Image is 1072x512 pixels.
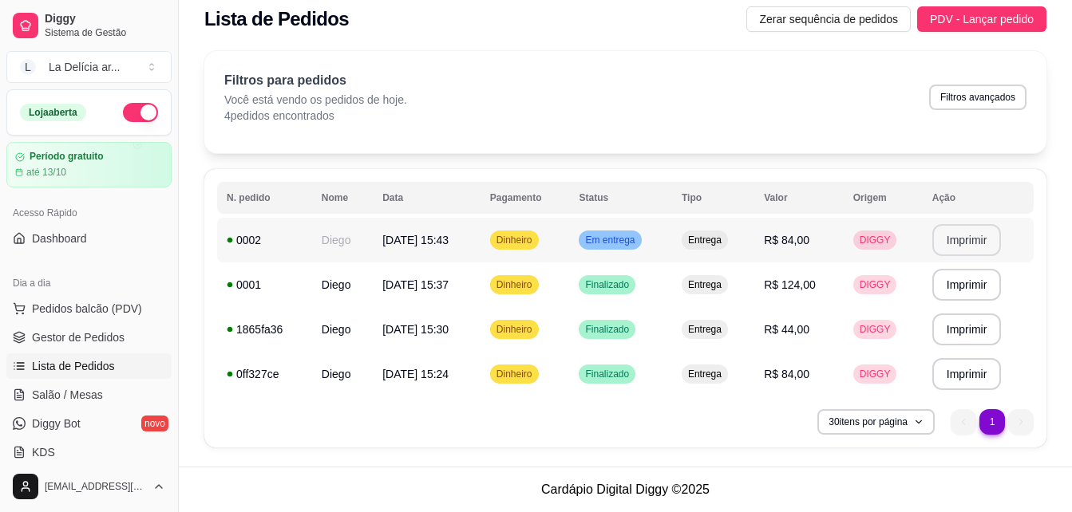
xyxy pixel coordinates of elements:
[45,480,146,493] span: [EMAIL_ADDRESS][DOMAIN_NAME]
[685,323,725,336] span: Entrega
[217,182,312,214] th: N. pedido
[493,234,536,246] span: Dinheiro
[493,323,536,336] span: Dinheiro
[764,368,809,380] span: R$ 84,00
[764,234,809,246] span: R$ 84,00
[582,368,632,380] span: Finalizado
[312,262,373,307] td: Diego
[932,313,1002,345] button: Imprimir
[856,278,894,291] span: DIGGY
[6,270,172,296] div: Dia a dia
[493,368,536,380] span: Dinheiro
[312,182,373,214] th: Nome
[224,108,407,124] p: 4 pedidos encontrados
[20,59,36,75] span: L
[582,278,632,291] span: Finalizado
[6,467,172,506] button: [EMAIL_ADDRESS][DOMAIN_NAME]
[932,358,1002,390] button: Imprimir
[224,92,407,108] p: Você está vendo os pedidos de hoje.
[227,277,303,293] div: 0001
[6,325,172,350] a: Gestor de Pedidos
[6,51,172,83] button: Select a team
[746,6,911,32] button: Zerar sequência de pedidos
[932,224,1002,256] button: Imprimir
[759,10,898,28] span: Zerar sequência de pedidos
[754,182,844,214] th: Valor
[672,182,754,214] th: Tipo
[481,182,570,214] th: Pagamento
[6,200,172,226] div: Acesso Rápido
[224,71,407,90] p: Filtros para pedidos
[32,329,125,345] span: Gestor de Pedidos
[26,166,66,179] article: até 13/10
[227,366,303,382] div: 0ff327ce
[32,444,55,460] span: KDS
[45,26,165,39] span: Sistema de Gestão
[32,416,81,431] span: Diggy Bot
[20,104,86,121] div: Loja aberta
[227,232,303,248] div: 0002
[856,323,894,336] span: DIGGY
[6,382,172,408] a: Salão / Mesas
[923,182,1034,214] th: Ação
[382,278,449,291] span: [DATE] 15:37
[227,321,303,337] div: 1865fa36
[569,182,671,214] th: Status
[6,439,172,465] a: KDS
[32,358,115,374] span: Lista de Pedidos
[382,323,449,336] span: [DATE] 15:30
[382,368,449,380] span: [DATE] 15:24
[979,409,1005,435] li: pagination item 1 active
[685,368,725,380] span: Entrega
[45,12,165,26] span: Diggy
[943,401,1042,443] nav: pagination navigation
[179,467,1072,512] footer: Cardápio Digital Diggy © 2025
[312,218,373,262] td: Diego
[49,59,121,75] div: La Delícia ar ...
[929,85,1027,110] button: Filtros avançados
[373,182,481,214] th: Data
[932,269,1002,301] button: Imprimir
[493,278,536,291] span: Dinheiro
[930,10,1034,28] span: PDV - Lançar pedido
[6,226,172,251] a: Dashboard
[582,234,638,246] span: Em entrega
[6,296,172,321] button: Pedidos balcão (PDV)
[917,6,1046,32] button: PDV - Lançar pedido
[764,323,809,336] span: R$ 44,00
[6,411,172,436] a: Diggy Botnovo
[817,409,935,435] button: 30itens por página
[30,151,104,163] article: Período gratuito
[764,278,816,291] span: R$ 124,00
[32,230,87,246] span: Dashboard
[312,352,373,396] td: Diego
[844,182,923,214] th: Origem
[685,278,725,291] span: Entrega
[685,234,725,246] span: Entrega
[6,6,172,45] a: DiggySistema de Gestão
[582,323,632,336] span: Finalizado
[32,301,142,317] span: Pedidos balcão (PDV)
[204,6,349,32] h2: Lista de Pedidos
[6,142,172,187] a: Período gratuitoaté 13/10
[6,353,172,379] a: Lista de Pedidos
[856,234,894,246] span: DIGGY
[312,307,373,352] td: Diego
[856,368,894,380] span: DIGGY
[382,234,449,246] span: [DATE] 15:43
[32,387,103,403] span: Salão / Mesas
[123,103,158,122] button: Alterar Status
